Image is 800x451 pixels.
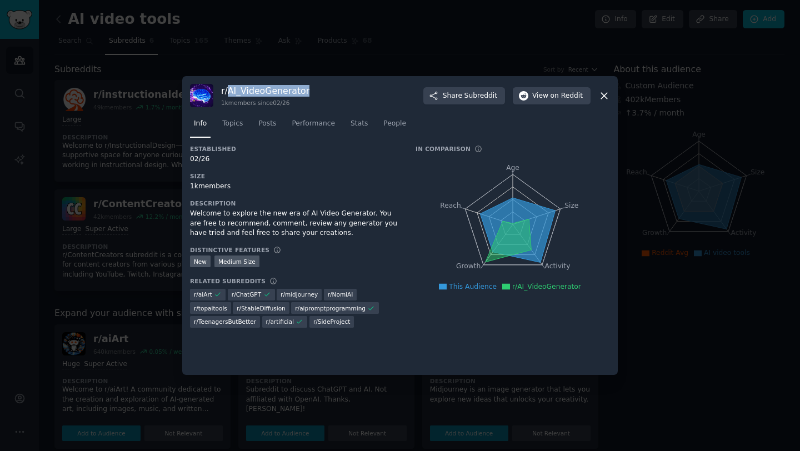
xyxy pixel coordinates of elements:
[506,164,519,172] tspan: Age
[190,182,400,192] div: 1k members
[218,115,247,138] a: Topics
[194,290,212,298] span: r/ aiArt
[379,115,410,138] a: People
[190,277,266,285] h3: Related Subreddits
[532,91,583,101] span: View
[190,84,213,107] img: AI_VideoGenerator
[214,255,259,267] div: Medium Size
[194,119,207,129] span: Info
[190,255,211,267] div: New
[194,318,256,325] span: r/ TeenagersButBetter
[288,115,339,138] a: Performance
[281,290,318,298] span: r/ midjourney
[512,283,581,290] span: r/AI_VideoGenerator
[456,263,481,270] tspan: Growth
[564,202,578,209] tspan: Size
[221,85,309,97] h3: r/ AI_VideoGenerator
[416,145,471,153] h3: In Comparison
[222,119,243,129] span: Topics
[347,115,372,138] a: Stats
[292,119,335,129] span: Performance
[449,283,497,290] span: This Audience
[351,119,368,129] span: Stats
[190,145,400,153] h3: Established
[190,115,211,138] a: Info
[190,172,400,180] h3: Size
[190,246,269,254] h3: Distinctive Features
[190,154,400,164] div: 02/26
[423,87,505,105] button: ShareSubreddit
[258,119,276,129] span: Posts
[545,263,571,270] tspan: Activity
[443,91,497,101] span: Share
[194,304,227,312] span: r/ topaitools
[440,202,461,209] tspan: Reach
[464,91,497,101] span: Subreddit
[232,290,261,298] span: r/ ChatGPT
[190,199,400,207] h3: Description
[237,304,285,312] span: r/ StableDiffusion
[328,290,353,298] span: r/ NomiAI
[266,318,294,325] span: r/ artificial
[513,87,591,105] button: Viewon Reddit
[383,119,406,129] span: People
[254,115,280,138] a: Posts
[190,209,400,238] div: Welcome to explore the new era of AI Video Generator. You are free to recommend, comment, review ...
[313,318,351,325] span: r/ SideProject
[551,91,583,101] span: on Reddit
[221,99,309,107] div: 1k members since 02/26
[295,304,366,312] span: r/ aipromptprogramming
